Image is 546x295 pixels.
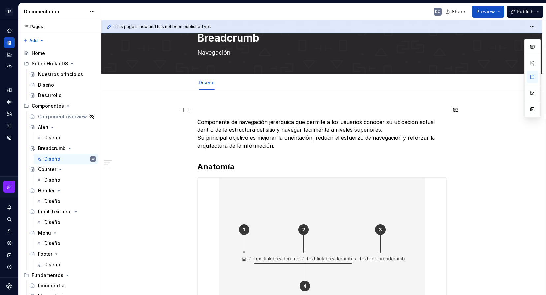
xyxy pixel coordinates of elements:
[196,30,445,46] textarea: Breadcrumb
[27,111,98,122] a: Component overview
[38,208,72,215] div: Input Textfield
[4,109,15,119] a: Assets
[6,283,13,290] svg: Supernova Logo
[21,48,98,58] a: Home
[4,132,15,143] a: Data sources
[44,134,60,141] div: Diseño
[38,82,54,88] div: Diseño
[34,175,98,185] a: Diseño
[44,240,60,247] div: Diseño
[21,24,43,29] div: Pages
[435,9,440,14] div: DC
[196,75,217,89] div: Diseño
[38,251,52,257] div: Footer
[442,6,469,18] button: Share
[4,25,15,36] a: Home
[44,261,60,268] div: Diseño
[24,8,86,15] div: Documentation
[32,50,45,56] div: Home
[4,97,15,107] a: Components
[27,185,98,196] a: Header
[38,282,65,289] div: Iconografía
[476,8,495,15] span: Preview
[507,6,543,18] button: Publish
[4,61,15,72] a: Code automation
[34,196,98,206] a: Diseño
[27,164,98,175] a: Counter
[4,202,15,213] button: Notifications
[27,143,98,154] a: Breadcrumb
[4,121,15,131] a: Storybook stories
[196,47,445,58] textarea: Navegación
[27,206,98,217] a: Input Textfield
[44,198,60,204] div: Diseño
[32,272,63,278] div: Fundamentos
[34,154,98,164] a: DiseñoDC
[4,85,15,95] a: Design tokens
[44,156,60,162] div: Diseño
[38,166,56,173] div: Counter
[44,219,60,226] div: Diseño
[27,90,98,101] a: Desarrollo
[27,228,98,238] a: Menu
[38,187,55,194] div: Header
[38,124,48,130] div: Alert
[472,6,504,18] button: Preview
[197,118,447,150] p: Componente de navegación jerárquica que permite a los usuarios conocer su ubicación actual dentro...
[29,38,38,43] span: Add
[32,103,64,109] div: Componentes
[4,238,15,248] a: Settings
[34,217,98,228] a: Diseño
[34,259,98,270] a: Diseño
[32,60,68,67] div: Sobre Ekeko DS
[27,122,98,132] a: Alert
[21,101,98,111] div: Componentes
[4,37,15,48] a: Documentation
[27,80,98,90] a: Diseño
[21,58,98,69] div: Sobre Ekeko DS
[38,113,87,120] div: Component overview
[114,24,211,29] span: This page is new and has not been published yet.
[4,250,15,260] button: Contact support
[38,145,66,152] div: Breadcrumb
[197,162,447,172] h2: Anatomía
[4,214,15,225] button: Search ⌘K
[4,49,15,60] a: Analytics
[4,226,15,237] a: Invite team
[27,249,98,259] a: Footer
[5,8,13,16] div: SP
[1,4,17,18] button: SP
[92,156,95,162] div: DC
[38,230,51,236] div: Menu
[38,71,83,78] div: Nuestros principios
[38,92,62,99] div: Desarrollo
[34,238,98,249] a: Diseño
[27,280,98,291] a: Iconografía
[21,270,98,280] div: Fundamentos
[517,8,534,15] span: Publish
[27,69,98,80] a: Nuestros principios
[199,80,215,85] a: Diseño
[44,177,60,183] div: Diseño
[21,36,46,45] button: Add
[452,8,465,15] span: Share
[34,132,98,143] a: Diseño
